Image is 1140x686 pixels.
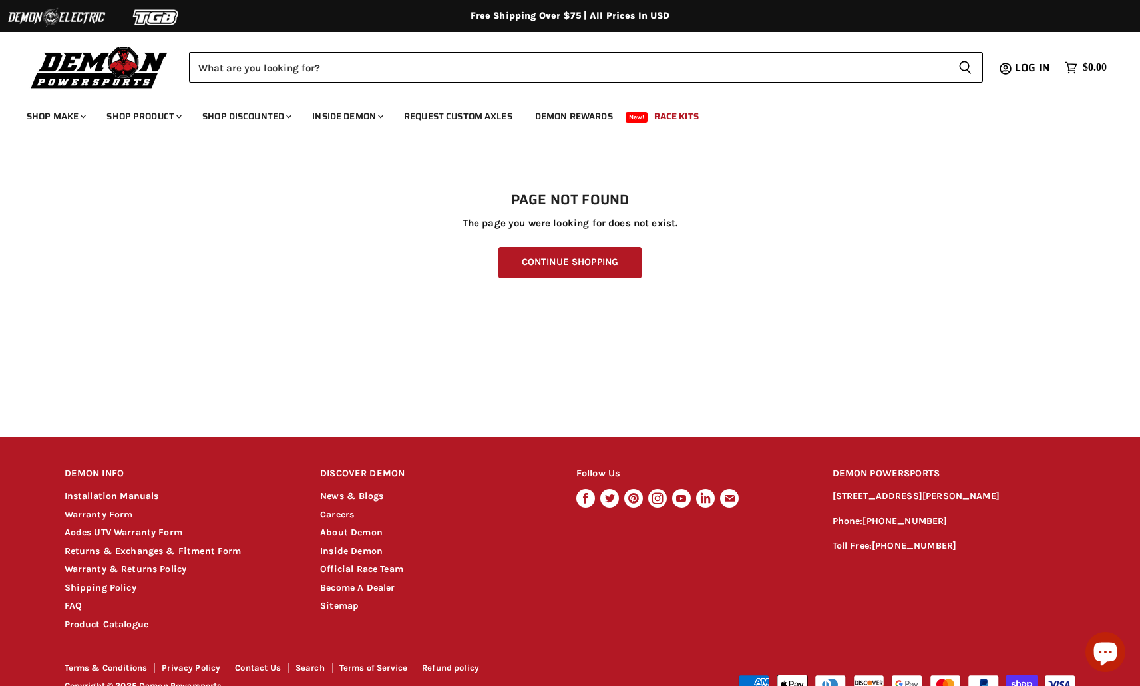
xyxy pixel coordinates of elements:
[320,582,395,593] a: Become A Dealer
[235,663,281,673] a: Contact Us
[302,103,391,130] a: Inside Demon
[65,192,1076,208] h1: Page not found
[162,663,220,673] a: Privacy Policy
[189,52,983,83] form: Product
[65,458,295,490] h2: DEMON INFO
[192,103,299,130] a: Shop Discounted
[65,490,159,502] a: Installation Manuals
[320,563,403,575] a: Official Race Team
[833,514,1076,529] p: Phone:
[96,103,190,130] a: Shop Product
[38,10,1103,22] div: Free Shipping Over $75 | All Prices In USD
[833,458,1076,490] h2: DEMON POWERSPORTS
[862,515,947,527] a: [PHONE_NUMBER]
[394,103,522,130] a: Request Custom Axles
[1009,62,1058,74] a: Log in
[320,490,383,502] a: News & Blogs
[872,540,956,551] a: [PHONE_NUMBER]
[320,545,383,557] a: Inside Demon
[7,5,106,30] img: Demon Electric Logo 2
[1083,61,1107,74] span: $0.00
[65,600,82,611] a: FAQ
[65,509,133,520] a: Warranty Form
[320,600,359,611] a: Sitemap
[320,509,354,520] a: Careers
[65,563,187,575] a: Warranty & Returns Policy
[65,663,572,677] nav: Footer
[189,52,948,83] input: Search
[65,527,182,538] a: Aodes UTV Warranty Form
[1015,59,1050,76] span: Log in
[320,458,551,490] h2: DISCOVER DEMON
[422,663,479,673] a: Refund policy
[339,663,407,673] a: Terms of Service
[65,663,148,673] a: Terms & Conditions
[320,527,383,538] a: About Demon
[65,218,1076,229] p: The page you were looking for does not exist.
[1081,632,1129,675] inbox-online-store-chat: Shopify online store chat
[106,5,206,30] img: TGB Logo 2
[626,112,648,123] span: New!
[833,539,1076,554] p: Toll Free:
[65,545,242,557] a: Returns & Exchanges & Fitment Form
[833,489,1076,504] p: [STREET_ADDRESS][PERSON_NAME]
[27,43,172,91] img: Demon Powersports
[65,619,149,630] a: Product Catalogue
[948,52,983,83] button: Search
[17,103,94,130] a: Shop Make
[295,663,325,673] a: Search
[644,103,709,130] a: Race Kits
[498,247,642,278] a: Continue Shopping
[525,103,623,130] a: Demon Rewards
[65,582,136,593] a: Shipping Policy
[576,458,807,490] h2: Follow Us
[1058,58,1113,77] a: $0.00
[17,97,1103,130] ul: Main menu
